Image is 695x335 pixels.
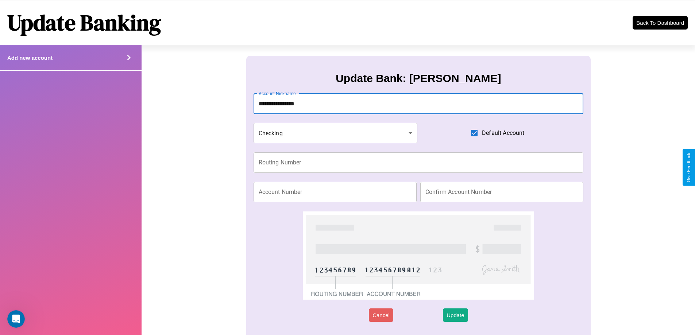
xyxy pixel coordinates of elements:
h3: Update Bank: [PERSON_NAME] [336,72,501,85]
button: Back To Dashboard [633,16,688,30]
img: check [303,211,534,300]
button: Update [443,308,468,322]
div: Give Feedback [686,153,691,182]
iframe: Intercom live chat [7,310,25,328]
h4: Add new account [7,55,53,61]
label: Account Nickname [259,90,296,97]
span: Default Account [482,129,524,137]
div: Checking [254,123,418,143]
h1: Update Banking [7,8,161,38]
button: Cancel [369,308,393,322]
